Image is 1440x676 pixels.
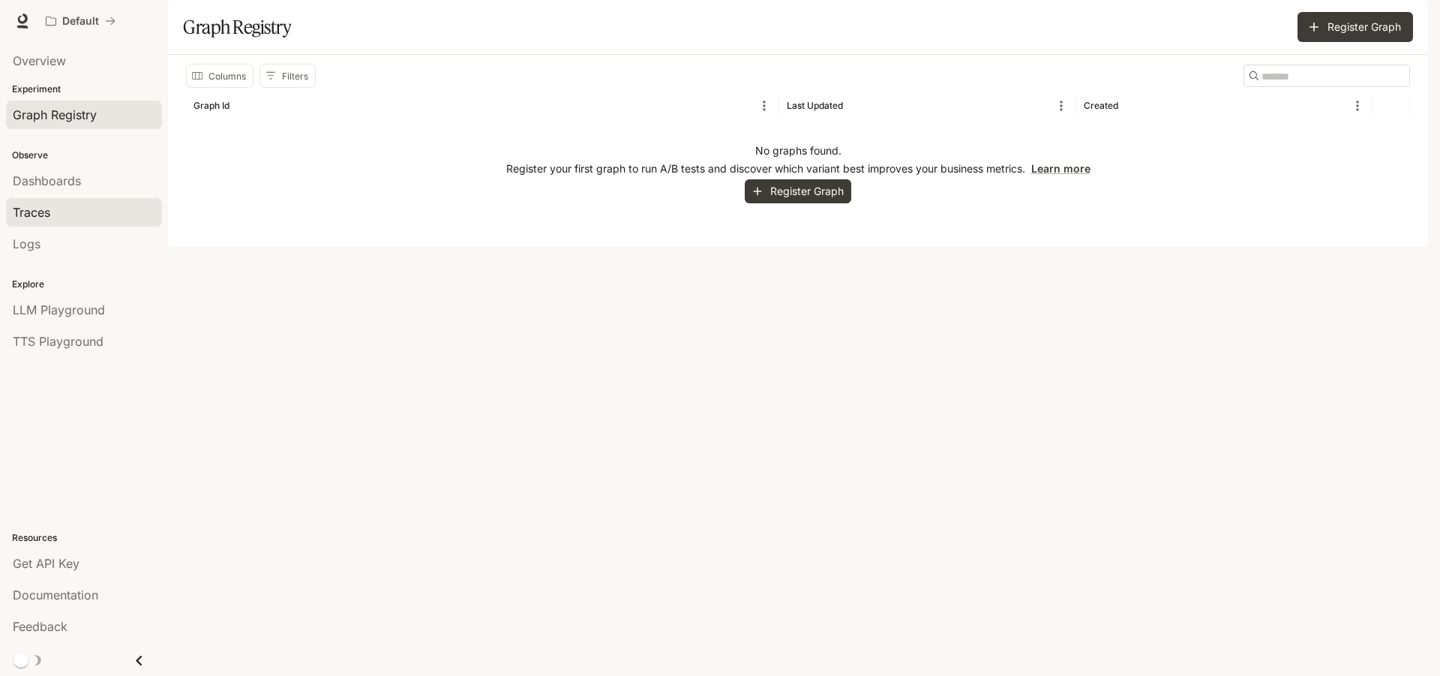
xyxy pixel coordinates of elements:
p: No graphs found. [755,143,841,158]
button: Register Graph [1297,12,1413,42]
button: Select columns [186,64,253,88]
div: Last Updated [787,100,843,111]
div: Search [1243,65,1410,87]
button: All workspaces [39,6,122,36]
a: Learn more [1031,162,1090,175]
button: Register Graph [745,179,851,204]
button: Menu [753,95,775,117]
button: Menu [1050,95,1072,117]
p: Register your first graph to run A/B tests and discover which variant best improves your business... [506,161,1090,176]
button: Sort [1120,95,1142,117]
div: Graph Id [193,100,229,111]
button: Show filters [259,64,316,88]
button: Sort [231,95,253,117]
h1: Graph Registry [183,12,291,42]
button: Sort [844,95,867,117]
button: Menu [1346,95,1369,117]
div: Created [1084,100,1118,111]
p: Default [62,15,99,28]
